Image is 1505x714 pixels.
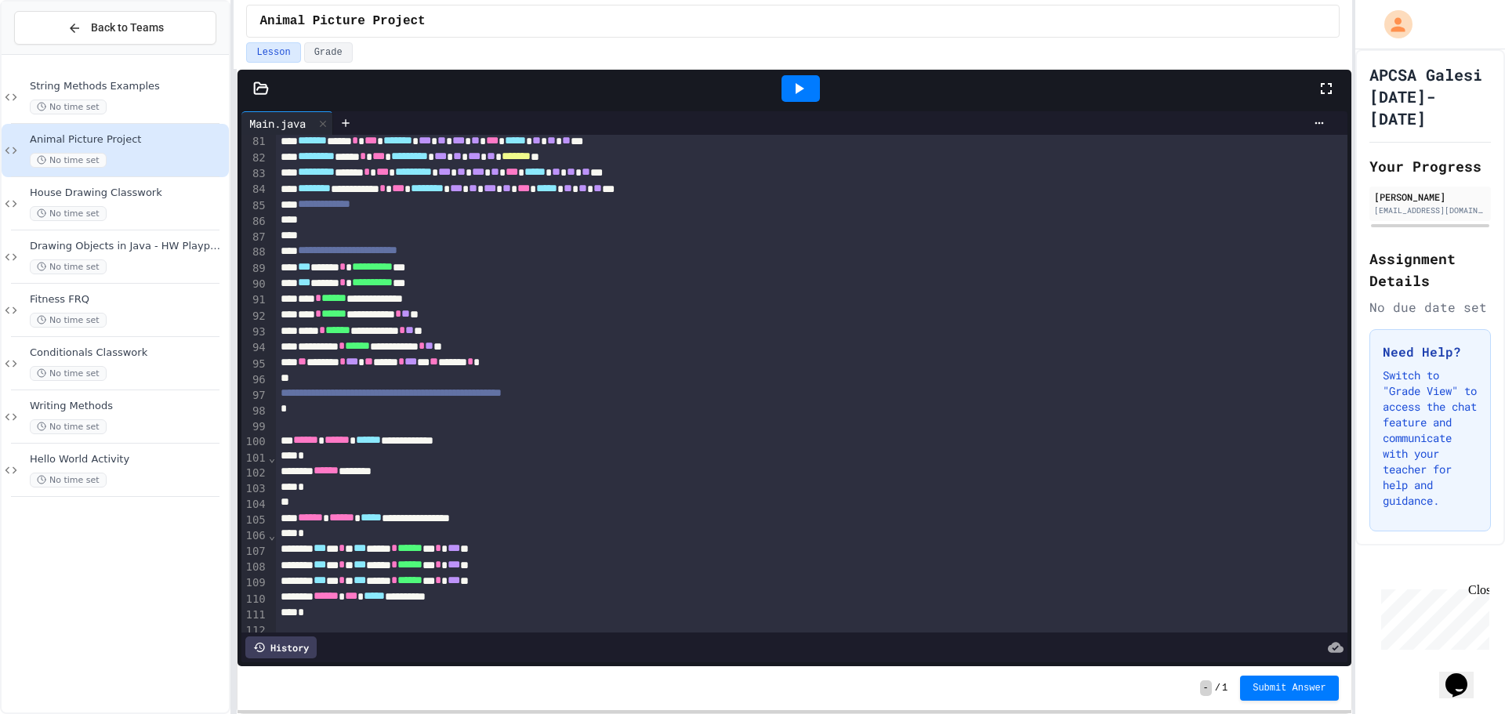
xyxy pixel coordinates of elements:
[246,42,300,63] button: Lesson
[1369,248,1491,292] h2: Assignment Details
[241,340,267,356] div: 94
[30,473,107,487] span: No time set
[241,575,267,591] div: 109
[1369,63,1491,129] h1: APCSA Galesi [DATE]-[DATE]
[241,261,267,277] div: 89
[1374,190,1486,204] div: [PERSON_NAME]
[241,528,267,544] div: 106
[91,20,164,36] span: Back to Teams
[1240,676,1339,701] button: Submit Answer
[241,292,267,308] div: 91
[241,451,267,466] div: 101
[241,214,267,230] div: 86
[30,419,107,434] span: No time set
[241,607,267,623] div: 111
[241,388,267,404] div: 97
[241,404,267,419] div: 98
[1439,651,1489,698] iframe: chat widget
[241,166,267,182] div: 83
[30,313,107,328] span: No time set
[241,115,314,132] div: Main.java
[241,419,267,435] div: 99
[30,100,107,114] span: No time set
[241,434,267,450] div: 100
[30,187,226,200] span: House Drawing Classwork
[30,240,226,253] span: Drawing Objects in Java - HW Playposit Code
[241,111,333,135] div: Main.java
[241,372,267,388] div: 96
[1383,368,1478,509] p: Switch to "Grade View" to access the chat feature and communicate with your teacher for help and ...
[1369,155,1491,177] h2: Your Progress
[30,153,107,168] span: No time set
[259,12,425,31] span: Animal Picture Project
[30,366,107,381] span: No time set
[30,400,226,413] span: Writing Methods
[1253,682,1326,694] span: Submit Answer
[1374,205,1486,216] div: [EMAIL_ADDRESS][DOMAIN_NAME]
[241,245,267,260] div: 88
[241,481,267,497] div: 103
[241,134,267,150] div: 81
[241,497,267,513] div: 104
[241,466,267,481] div: 102
[1383,343,1478,361] h3: Need Help?
[241,309,267,324] div: 92
[1215,682,1220,694] span: /
[241,560,267,575] div: 108
[30,293,226,306] span: Fitness FRQ
[1369,298,1491,317] div: No due date set
[241,150,267,166] div: 82
[1200,680,1212,696] span: -
[1222,682,1228,694] span: 1
[1375,583,1489,650] iframe: chat widget
[268,451,276,464] span: Fold line
[30,206,107,221] span: No time set
[241,513,267,528] div: 105
[241,592,267,607] div: 110
[241,357,267,372] div: 95
[6,6,108,100] div: Chat with us now!Close
[30,80,226,93] span: String Methods Examples
[241,230,267,245] div: 87
[241,324,267,340] div: 93
[241,277,267,292] div: 90
[30,453,226,466] span: Hello World Activity
[241,198,267,214] div: 85
[241,623,267,639] div: 112
[268,529,276,542] span: Fold line
[14,11,216,45] button: Back to Teams
[1368,6,1416,42] div: My Account
[241,182,267,198] div: 84
[30,133,226,147] span: Animal Picture Project
[245,636,317,658] div: History
[30,259,107,274] span: No time set
[241,544,267,560] div: 107
[304,42,353,63] button: Grade
[30,346,226,360] span: Conditionals Classwork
